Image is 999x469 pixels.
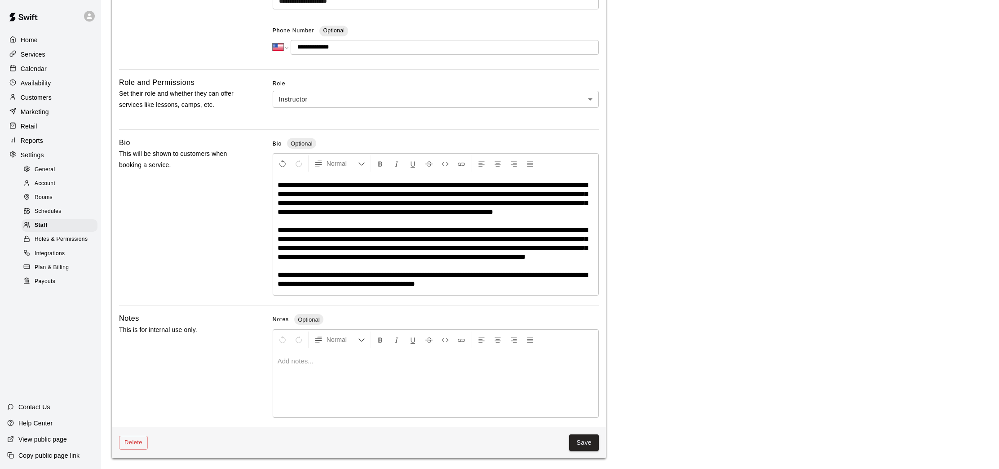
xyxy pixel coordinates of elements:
button: Justify Align [522,155,538,172]
p: Contact Us [18,403,50,411]
div: Staff [22,219,97,232]
button: Left Align [474,332,489,348]
button: Center Align [490,332,505,348]
button: Insert Link [454,155,469,172]
button: Format Bold [373,332,388,348]
a: Settings [7,148,94,162]
div: Account [22,177,97,190]
div: Rooms [22,191,97,204]
span: Roles & Permissions [35,235,88,244]
div: Instructor [273,91,599,107]
button: Right Align [506,155,522,172]
a: Account [22,177,101,190]
button: Justify Align [522,332,538,348]
p: Retail [21,122,37,131]
span: Phone Number [273,24,314,38]
a: Reports [7,134,94,147]
a: Availability [7,76,94,90]
a: Rooms [22,191,101,205]
a: Roles & Permissions [22,233,101,247]
div: Roles & Permissions [22,233,97,246]
p: View public page [18,435,67,444]
div: Integrations [22,248,97,260]
div: Plan & Billing [22,261,97,274]
p: Calendar [21,64,47,73]
p: Help Center [18,419,53,428]
span: Optional [323,27,345,34]
p: Customers [21,93,52,102]
button: Left Align [474,155,489,172]
button: Delete [119,436,148,450]
div: General [22,164,97,176]
button: Formatting Options [310,332,369,348]
span: Payouts [35,277,55,286]
a: Schedules [22,205,101,219]
p: Marketing [21,107,49,116]
span: Bio [273,141,282,147]
div: Retail [7,119,94,133]
p: Services [21,50,45,59]
span: Notes [273,316,289,323]
p: Settings [21,150,44,159]
a: Home [7,33,94,47]
button: Undo [275,332,290,348]
button: Redo [291,155,306,172]
button: Format Strikethrough [421,155,437,172]
span: Plan & Billing [35,263,69,272]
a: Services [7,48,94,61]
span: Optional [287,140,316,147]
h6: Bio [119,137,130,149]
a: Payouts [22,274,101,288]
a: Staff [22,219,101,233]
span: Staff [35,221,48,230]
span: Integrations [35,249,65,258]
button: Insert Code [438,332,453,348]
button: Format Italics [389,155,404,172]
button: Format Underline [405,332,420,348]
span: Normal [327,335,358,344]
a: Marketing [7,105,94,119]
button: Redo [291,332,306,348]
a: Customers [7,91,94,104]
span: Optional [294,316,323,323]
button: Save [569,434,599,451]
button: Format Italics [389,332,404,348]
div: Schedules [22,205,97,218]
a: Integrations [22,247,101,261]
button: Insert Code [438,155,453,172]
span: Normal [327,159,358,168]
p: Reports [21,136,43,145]
p: This will be shown to customers when booking a service. [119,148,244,171]
h6: Role and Permissions [119,77,194,88]
button: Insert Link [454,332,469,348]
p: Set their role and whether they can offer services like lessons, camps, etc. [119,88,244,111]
button: Center Align [490,155,505,172]
p: Home [21,35,38,44]
a: Plan & Billing [22,261,101,274]
a: Calendar [7,62,94,75]
button: Format Strikethrough [421,332,437,348]
p: This is for internal use only. [119,324,244,336]
a: General [22,163,101,177]
button: Right Align [506,332,522,348]
button: Formatting Options [310,155,369,172]
span: General [35,165,55,174]
div: Payouts [22,275,97,288]
p: Copy public page link [18,451,80,460]
span: Schedules [35,207,62,216]
button: Undo [275,155,290,172]
span: Account [35,179,55,188]
p: Availability [21,79,51,88]
span: Rooms [35,193,53,202]
span: Role [273,77,599,91]
button: Format Bold [373,155,388,172]
button: Format Underline [405,155,420,172]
